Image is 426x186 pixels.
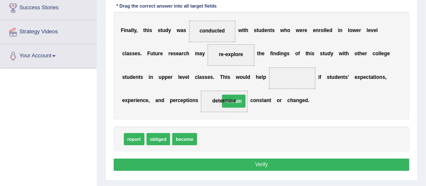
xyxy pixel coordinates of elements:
[134,27,136,33] b: y
[165,74,168,80] b: p
[310,51,312,57] b: i
[300,27,303,33] b: e
[168,27,171,33] b: y
[359,51,362,57] b: h
[127,74,130,80] b: u
[363,74,366,80] b: e
[270,27,272,33] b: t
[295,51,298,57] b: o
[360,74,363,80] b: p
[149,74,150,80] b: i
[305,97,308,103] b: d
[304,27,307,33] b: e
[125,97,128,103] b: x
[305,51,307,57] b: t
[195,97,198,103] b: s
[352,27,356,33] b: w
[259,74,262,80] b: e
[379,74,382,80] b: n
[126,51,129,57] b: a
[296,97,299,103] b: n
[313,27,316,33] b: e
[181,51,184,57] b: r
[226,74,227,80] b: i
[327,74,330,80] b: s
[178,74,179,80] b: l
[318,74,319,80] b: i
[296,27,300,33] b: w
[387,51,390,57] b: e
[366,74,369,80] b: c
[290,97,293,103] b: h
[370,74,373,80] b: a
[338,27,339,33] b: i
[138,51,141,57] b: s
[326,27,329,33] b: e
[284,51,287,57] b: g
[183,97,186,103] b: p
[320,51,323,57] b: s
[155,51,158,57] b: u
[348,27,349,33] b: l
[371,27,374,33] b: v
[319,74,321,80] b: f
[122,74,125,80] b: s
[373,51,375,57] b: c
[329,27,332,33] b: d
[322,51,324,57] b: t
[359,27,361,33] b: r
[330,51,333,57] b: y
[266,97,269,103] b: n
[188,74,189,80] b: l
[202,74,205,80] b: s
[186,51,189,57] b: h
[0,20,96,41] a: Strategy Videos
[279,51,280,57] b: i
[242,27,243,33] b: i
[344,51,346,57] b: t
[299,97,302,103] b: g
[138,74,140,80] b: t
[382,74,385,80] b: s
[373,27,376,33] b: e
[258,51,261,57] b: h
[376,27,378,33] b: l
[385,74,386,80] b: ,
[131,27,132,33] b: l
[346,51,349,57] b: h
[182,74,185,80] b: v
[270,51,272,57] b: f
[272,51,273,57] b: i
[130,74,133,80] b: d
[136,74,138,80] b: n
[269,97,271,103] b: t
[179,51,182,57] b: a
[0,44,96,65] a: Your Account
[143,97,146,103] b: c
[181,27,184,33] b: a
[192,97,195,103] b: n
[257,51,258,57] b: t
[378,51,380,57] b: l
[136,27,138,33] b: ,
[227,74,230,80] b: s
[125,74,127,80] b: t
[124,27,125,33] b: i
[135,51,138,57] b: e
[243,27,245,33] b: t
[223,74,226,80] b: h
[219,51,243,57] span: re-explore
[356,27,359,33] b: e
[349,27,352,33] b: o
[128,97,130,103] b: p
[170,74,173,80] b: r
[200,28,225,34] span: conducted
[334,74,337,80] b: d
[236,74,240,80] b: w
[362,51,365,57] b: e
[199,51,202,57] b: a
[199,74,202,80] b: a
[147,51,150,57] b: F
[263,74,266,80] b: p
[375,51,378,57] b: o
